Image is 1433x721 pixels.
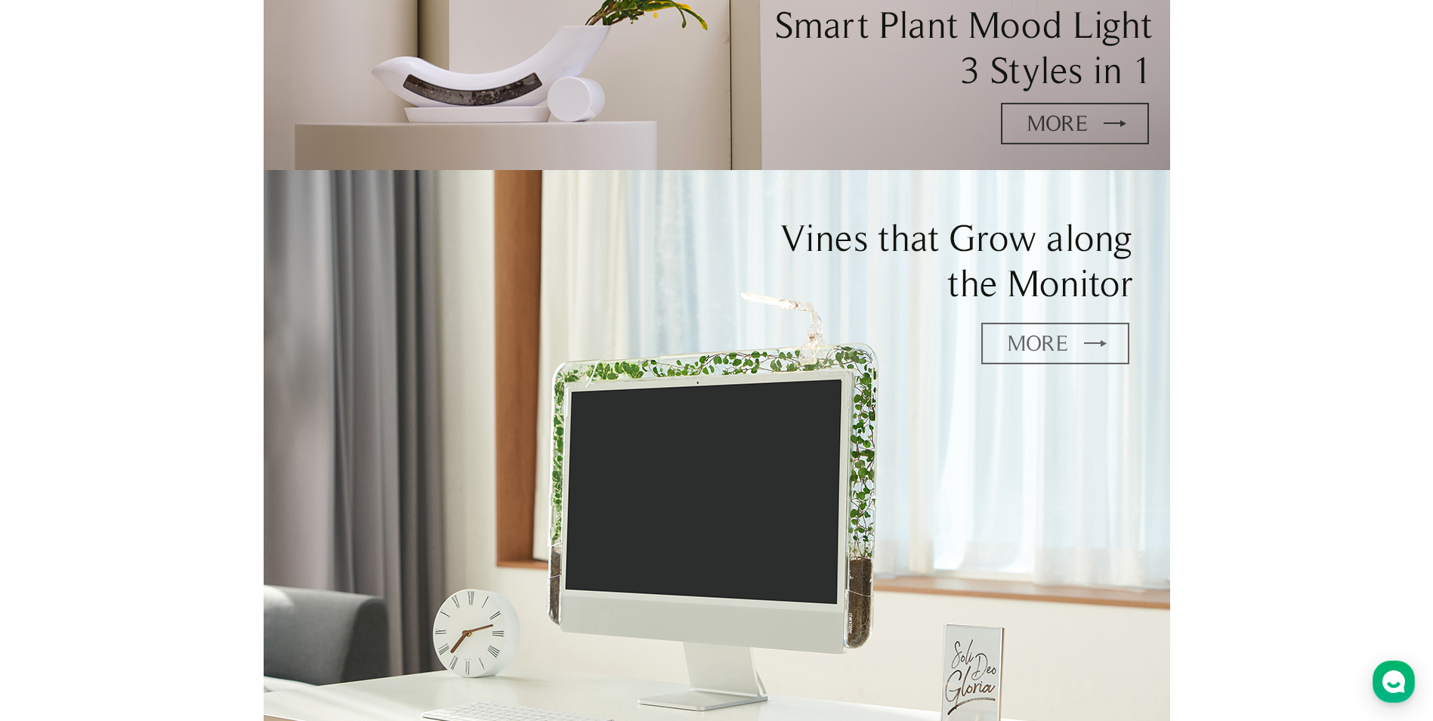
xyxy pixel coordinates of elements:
[138,503,156,515] span: 대화
[233,502,252,514] span: 설정
[195,479,290,517] a: 설정
[48,502,57,514] span: 홈
[5,479,100,517] a: 홈
[100,479,195,517] a: 대화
